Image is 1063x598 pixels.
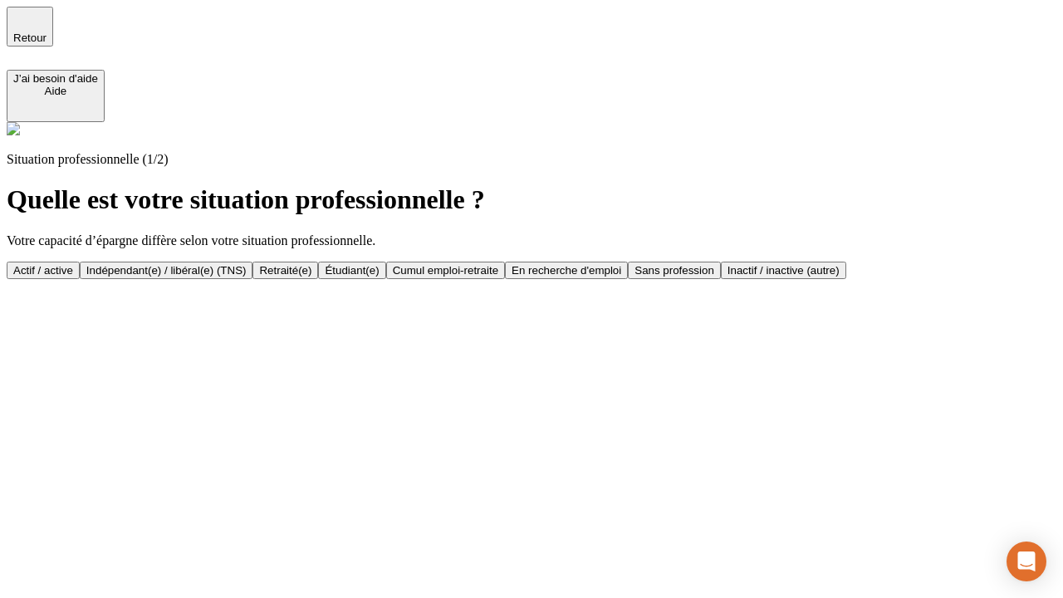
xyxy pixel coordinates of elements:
p: Votre capacité d’épargne diffère selon votre situation professionnelle. [7,233,1056,248]
span: Retour [13,32,47,44]
div: Aide [13,85,98,97]
button: Indépendant(e) / libéral(e) (TNS) [80,262,253,279]
div: Inactif / inactive (autre) [727,264,840,277]
div: En recherche d'emploi [512,264,621,277]
div: Indépendant(e) / libéral(e) (TNS) [86,264,247,277]
div: Sans profession [634,264,714,277]
button: Inactif / inactive (autre) [721,262,846,279]
img: alexis.png [7,122,20,135]
button: Cumul emploi-retraite [386,262,505,279]
h1: Quelle est votre situation professionnelle ? [7,184,1056,215]
div: Cumul emploi-retraite [393,264,498,277]
button: Retraité(e) [252,262,318,279]
div: Retraité(e) [259,264,311,277]
button: En recherche d'emploi [505,262,628,279]
div: Actif / active [13,264,73,277]
button: J’ai besoin d'aideAide [7,70,105,122]
button: Actif / active [7,262,80,279]
button: Étudiant(e) [318,262,385,279]
button: Sans profession [628,262,721,279]
div: J’ai besoin d'aide [13,72,98,85]
div: Open Intercom Messenger [1007,542,1046,581]
p: Situation professionnelle (1/2) [7,152,1056,167]
div: Étudiant(e) [325,264,379,277]
button: Retour [7,7,53,47]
